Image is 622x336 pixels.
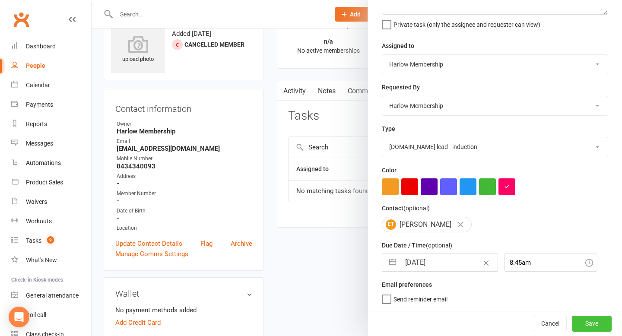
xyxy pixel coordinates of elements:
div: People [26,62,45,69]
a: Clubworx [10,9,32,30]
button: Save [572,316,612,331]
div: Product Sales [26,179,63,186]
label: Email preferences [382,280,432,289]
div: General attendance [26,292,79,299]
a: General attendance kiosk mode [11,286,91,305]
a: Product Sales [11,173,91,192]
div: Roll call [26,311,46,318]
span: 9 [47,236,54,244]
a: Calendar [11,76,91,95]
div: Workouts [26,218,52,225]
label: Requested By [382,82,420,92]
a: Roll call [11,305,91,325]
a: Automations [11,153,91,173]
div: What's New [26,257,57,263]
a: What's New [11,250,91,270]
div: Calendar [26,82,50,89]
label: Color [382,165,397,175]
div: Open Intercom Messenger [9,307,29,327]
button: Cancel [534,316,567,331]
label: Contact [382,203,430,213]
a: Waivers [11,192,91,212]
small: (optional) [403,205,430,212]
div: Waivers [26,198,47,205]
div: Tasks [26,237,41,244]
a: Messages [11,134,91,153]
span: Send reminder email [394,293,447,303]
span: Private task (only the assignee and requester can view) [394,18,540,28]
label: Due Date / Time [382,241,452,250]
a: Reports [11,114,91,134]
span: ET [386,219,396,230]
label: Assigned to [382,41,414,51]
a: Payments [11,95,91,114]
button: Clear Date [479,254,494,271]
div: Automations [26,159,61,166]
div: Reports [26,120,47,127]
a: Tasks 9 [11,231,91,250]
div: [PERSON_NAME] [382,217,472,232]
div: Payments [26,101,53,108]
label: Type [382,124,395,133]
small: (optional) [426,242,452,249]
a: People [11,56,91,76]
a: Workouts [11,212,91,231]
div: Messages [26,140,53,147]
a: Dashboard [11,37,91,56]
div: Dashboard [26,43,56,50]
